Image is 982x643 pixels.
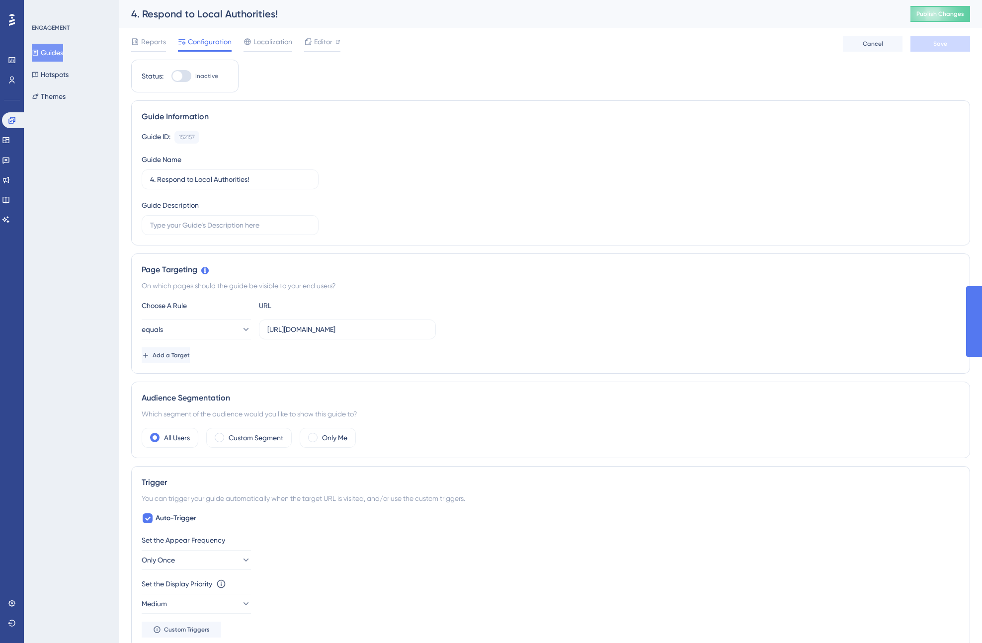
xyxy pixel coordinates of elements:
[142,320,251,339] button: equals
[142,477,960,488] div: Trigger
[863,40,883,48] span: Cancel
[142,347,190,363] button: Add a Target
[179,133,195,141] div: 152157
[142,554,175,566] span: Only Once
[142,300,251,312] div: Choose A Rule
[142,392,960,404] div: Audience Segmentation
[32,87,66,105] button: Themes
[188,36,232,48] span: Configuration
[142,199,199,211] div: Guide Description
[131,7,886,21] div: 4. Respond to Local Authorities!
[142,578,212,590] div: Set the Display Priority
[142,550,251,570] button: Only Once
[142,408,960,420] div: Which segment of the audience would you like to show this guide to?
[142,622,221,638] button: Custom Triggers
[933,40,947,48] span: Save
[253,36,292,48] span: Localization
[142,323,163,335] span: equals
[142,598,167,610] span: Medium
[142,111,960,123] div: Guide Information
[142,534,960,546] div: Set the Appear Frequency
[916,10,964,18] span: Publish Changes
[142,594,251,614] button: Medium
[910,6,970,22] button: Publish Changes
[150,174,310,185] input: Type your Guide’s Name here
[142,131,170,144] div: Guide ID:
[843,36,902,52] button: Cancel
[259,300,368,312] div: URL
[195,72,218,80] span: Inactive
[150,220,310,231] input: Type your Guide’s Description here
[322,432,347,444] label: Only Me
[156,512,196,524] span: Auto-Trigger
[142,280,960,292] div: On which pages should the guide be visible to your end users?
[229,432,283,444] label: Custom Segment
[142,492,960,504] div: You can trigger your guide automatically when the target URL is visited, and/or use the custom tr...
[153,351,190,359] span: Add a Target
[164,626,210,634] span: Custom Triggers
[142,264,960,276] div: Page Targeting
[314,36,332,48] span: Editor
[940,604,970,634] iframe: UserGuiding AI Assistant Launcher
[142,154,181,165] div: Guide Name
[142,70,164,82] div: Status:
[141,36,166,48] span: Reports
[32,24,70,32] div: ENGAGEMENT
[164,432,190,444] label: All Users
[910,36,970,52] button: Save
[32,66,69,83] button: Hotspots
[32,44,63,62] button: Guides
[267,324,427,335] input: yourwebsite.com/path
